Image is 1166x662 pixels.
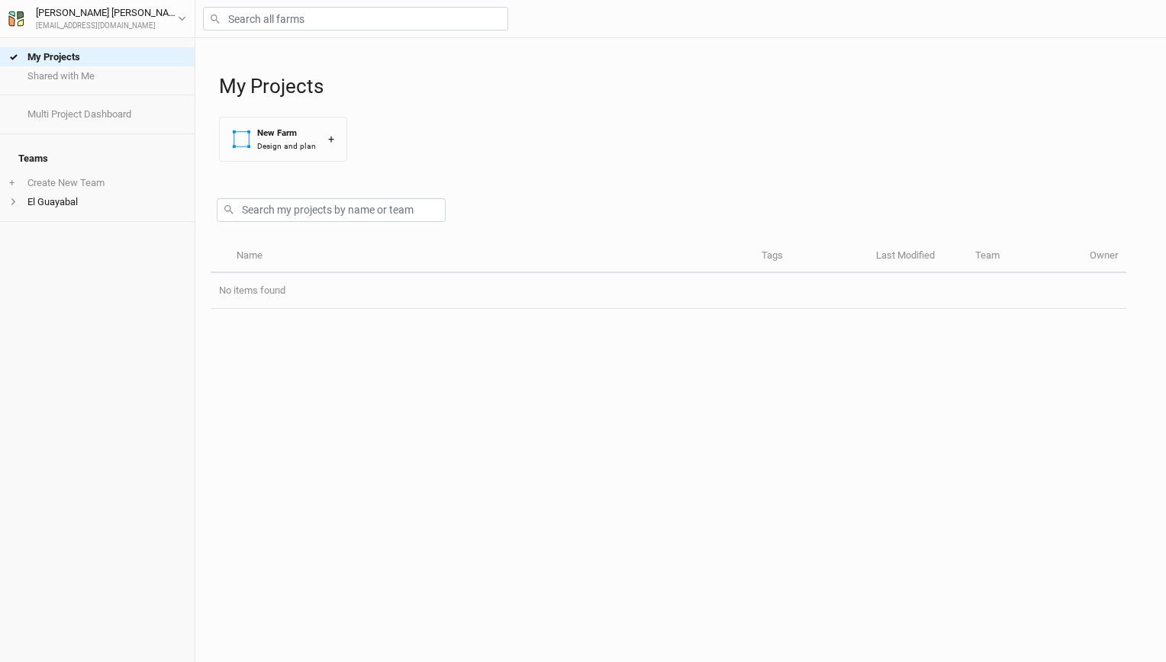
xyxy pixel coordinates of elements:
th: Owner [1081,240,1126,273]
h4: Teams [9,143,185,174]
input: Search my projects by name or team [217,198,446,222]
button: New FarmDesign and plan+ [219,117,347,162]
th: Tags [753,240,868,273]
div: [EMAIL_ADDRESS][DOMAIN_NAME] [36,21,178,32]
div: + [328,131,334,147]
h1: My Projects [219,75,1151,98]
button: [PERSON_NAME] [PERSON_NAME][EMAIL_ADDRESS][DOMAIN_NAME] [8,5,187,32]
th: Name [227,240,752,273]
div: Design and plan [257,140,316,152]
input: Search all farms [203,7,508,31]
div: New Farm [257,127,316,140]
th: Last Modified [868,240,967,273]
div: [PERSON_NAME] [PERSON_NAME] [36,5,178,21]
td: No items found [211,273,1126,309]
span: + [9,177,14,189]
th: Team [967,240,1081,273]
